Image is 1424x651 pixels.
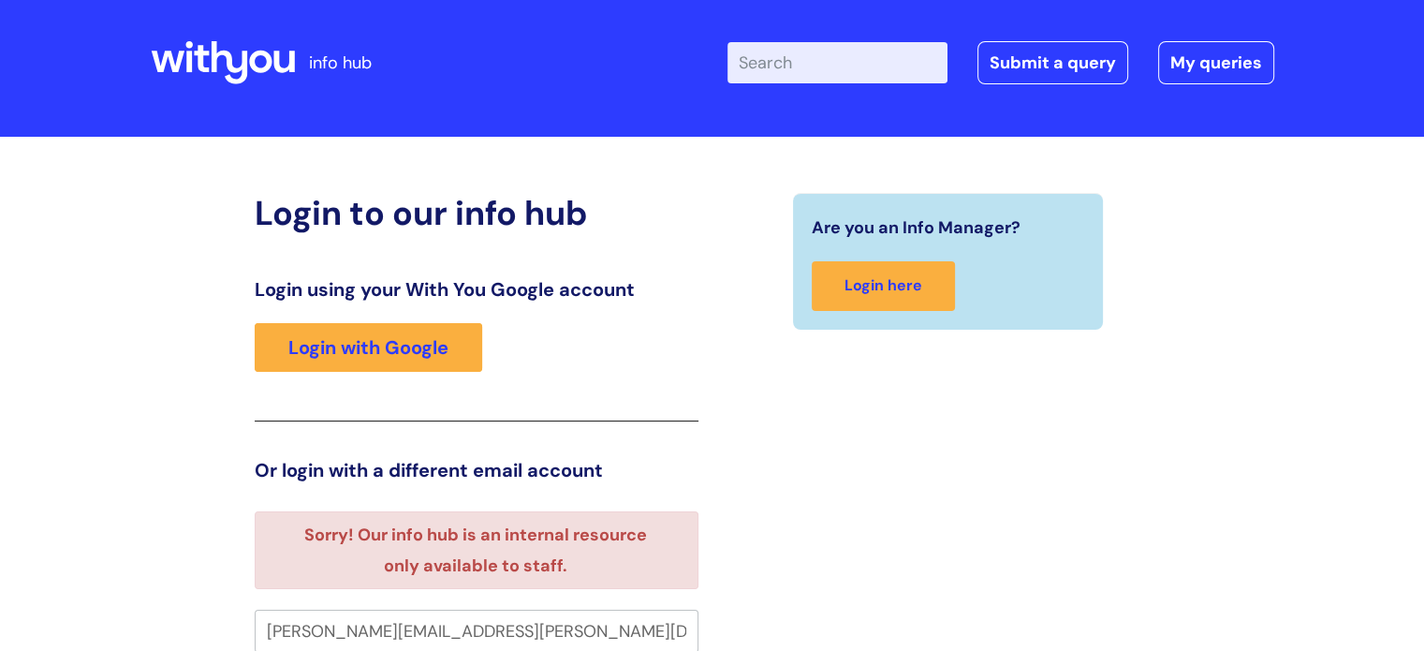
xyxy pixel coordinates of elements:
a: Login with Google [255,323,482,372]
h3: Or login with a different email account [255,459,698,481]
input: Search [727,42,947,83]
p: info hub [309,48,372,78]
a: Submit a query [977,41,1128,84]
h2: Login to our info hub [255,193,698,233]
a: Login here [812,261,955,311]
span: Are you an Info Manager? [812,213,1020,243]
li: Sorry! Our info hub is an internal resource only available to staff. [287,520,665,581]
a: My queries [1158,41,1274,84]
h3: Login using your With You Google account [255,278,698,301]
